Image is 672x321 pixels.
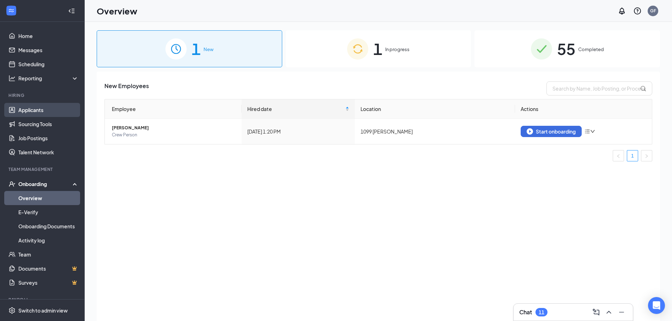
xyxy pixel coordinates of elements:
[627,150,638,161] a: 1
[355,99,515,119] th: Location
[18,57,79,71] a: Scheduling
[355,119,515,144] td: 1099 [PERSON_NAME]
[18,43,79,57] a: Messages
[616,154,620,158] span: left
[18,276,79,290] a: SurveysCrown
[557,37,575,61] span: 55
[8,7,15,14] svg: WorkstreamLogo
[18,180,73,187] div: Onboarding
[18,145,79,159] a: Talent Network
[18,191,79,205] a: Overview
[618,7,626,15] svg: Notifications
[18,75,79,82] div: Reporting
[247,105,344,113] span: Hired date
[8,180,16,187] svg: UserCheck
[641,150,652,161] button: right
[539,309,544,315] div: 11
[105,99,242,119] th: Employee
[616,307,627,318] button: Minimize
[613,150,624,161] li: Previous Page
[644,154,649,158] span: right
[546,81,652,95] input: Search by Name, Job Posting, or Process
[192,37,201,61] span: 1
[18,233,79,247] a: Activity log
[68,7,75,14] svg: Collapse
[590,129,595,134] span: down
[519,308,532,316] h3: Chat
[8,166,77,172] div: Team Management
[605,308,613,316] svg: ChevronUp
[578,46,604,53] span: Completed
[527,128,576,135] div: Start onboarding
[8,307,16,314] svg: Settings
[204,46,213,53] span: New
[18,261,79,276] a: DocumentsCrown
[515,99,652,119] th: Actions
[8,297,77,303] div: Payroll
[521,126,582,137] button: Start onboarding
[648,297,665,314] div: Open Intercom Messenger
[650,8,656,14] div: GF
[633,7,642,15] svg: QuestionInfo
[18,117,79,131] a: Sourcing Tools
[247,128,349,135] div: [DATE] 1:20 PM
[617,308,626,316] svg: Minimize
[18,219,79,233] a: Onboarding Documents
[97,5,137,17] h1: Overview
[8,75,16,82] svg: Analysis
[18,247,79,261] a: Team
[18,307,68,314] div: Switch to admin view
[104,81,149,95] span: New Employees
[112,124,236,131] span: [PERSON_NAME]
[613,150,624,161] button: left
[591,307,602,318] button: ComposeMessage
[18,205,79,219] a: E-Verify
[592,308,600,316] svg: ComposeMessage
[385,46,410,53] span: In progress
[18,103,79,117] a: Applicants
[585,129,590,134] span: bars
[373,37,382,61] span: 1
[627,150,638,161] li: 1
[18,29,79,43] a: Home
[112,131,236,138] span: Crew Person
[8,92,77,98] div: Hiring
[603,307,615,318] button: ChevronUp
[18,131,79,145] a: Job Postings
[641,150,652,161] li: Next Page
